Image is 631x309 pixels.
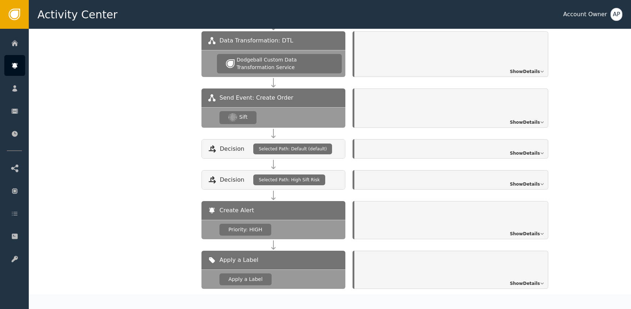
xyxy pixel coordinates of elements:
[510,280,540,287] span: Show Details
[510,231,540,237] span: Show Details
[219,256,258,264] span: Apply a Label
[219,36,293,45] span: Data Transformation: DTL
[219,224,271,236] div: Priority: HIGH
[510,68,540,75] span: Show Details
[220,176,244,184] span: Decision
[259,146,327,152] span: Selected Path: Default (default)
[239,113,248,121] div: Sift
[510,181,540,187] span: Show Details
[510,119,540,126] span: Show Details
[510,150,540,156] span: Show Details
[219,273,272,285] div: Apply a Label
[563,10,607,19] div: Account Owner
[610,8,622,21] button: AP
[259,177,320,183] span: Selected Path: High Sift Risk
[220,145,244,153] span: Decision
[219,206,254,215] span: Create Alert
[237,56,333,71] div: Dodgeball Custom Data Transformation Service
[37,6,118,23] span: Activity Center
[219,94,293,102] span: Send Event: Create Order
